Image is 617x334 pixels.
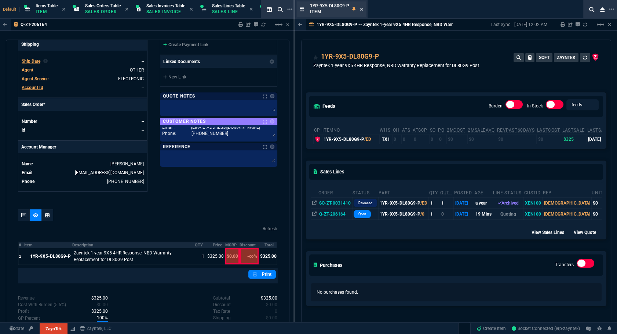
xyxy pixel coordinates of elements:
[379,124,392,135] th: WHS
[142,128,144,133] a: --
[393,135,402,144] td: 0
[72,242,195,248] th: Description
[163,74,274,80] a: New Link
[543,187,591,198] th: Rep
[213,315,231,321] p: undefined
[524,187,543,198] th: CustId
[146,3,185,8] span: Sales Invoices Table
[322,124,379,135] th: ItemNo
[213,321,227,328] p: undefined
[3,7,19,12] span: Default
[254,295,277,301] p: spec.value
[21,178,144,185] tr: undefined
[447,128,466,133] abbr: Avg cost of all PO invoices for 2 months
[18,141,147,153] p: Account Manager
[24,242,72,248] th: Item
[491,22,514,27] p: Last Sync:
[454,198,474,209] td: [DATE]
[454,209,474,220] td: [DATE]
[275,309,277,314] span: 0
[266,302,277,307] span: 0
[474,209,493,220] td: 19 Mins
[474,187,493,198] th: age
[314,103,335,110] h5: feeds
[494,200,522,206] div: Archived
[249,7,253,12] nx-icon: Close Tab
[378,198,428,209] td: 1YR-9X5-DL80G9-P
[21,160,144,168] tr: undefined
[21,75,144,82] tr: undefined
[546,100,563,112] div: In-Stock
[412,135,430,144] td: 0
[261,296,277,301] span: 325
[358,211,366,217] p: open
[467,135,497,144] td: $0
[524,209,543,220] td: XEN100
[402,135,412,144] td: 0
[378,187,428,198] th: Part
[358,200,372,206] p: Released
[274,20,283,29] mat-icon: Example home icon
[259,321,277,328] p: spec.value
[7,325,26,332] a: Global State
[213,301,231,308] p: undefined
[314,124,322,135] th: cp
[420,212,424,217] span: /0
[213,308,230,315] p: undefined
[489,103,503,109] label: Burden
[286,22,289,27] a: Hide Workbench
[266,322,277,327] span: 0
[18,315,40,322] p: With Burden (5.5%)
[596,20,605,29] mat-icon: Example home icon
[586,5,597,14] nx-icon: Search
[440,198,454,209] td: 1
[446,135,467,144] td: $0
[430,135,438,144] td: 0
[493,187,523,198] th: Line Status
[110,161,144,166] a: [PERSON_NAME]
[22,170,32,175] span: Email
[505,100,523,112] div: Burden
[240,242,259,248] th: Discount
[22,128,25,133] span: id
[537,128,560,133] abbr: The last purchase cost from PO Order
[43,58,48,65] nx-icon: Clear selected rep
[608,22,611,27] a: Hide Workbench
[597,5,607,14] nx-icon: Close Workbench
[91,296,108,301] span: Revenue
[75,170,144,175] a: [EMAIL_ADDRESS][DOMAIN_NAME]
[84,295,108,301] p: spec.value
[268,308,277,315] p: spec.value
[318,209,352,220] td: Q-ZT-206164
[146,9,183,15] p: Sales Invoice
[18,242,24,248] th: #
[312,212,317,217] nx-icon: Open In Opposite Panel
[22,59,40,64] span: Ship Date
[317,22,522,27] p: 1YR-9X5-DL80G9-P -- Zayntek 1-year 9X5 4HR Response, NBD Warranty Replacement for DL80G9 Post
[352,187,378,198] th: Status
[312,201,317,206] nx-icon: Open In Opposite Panel
[402,128,410,133] abbr: Total units in inventory => minus on SO => plus on PO
[438,128,444,133] abbr: Total units on open Purchase Orders
[21,22,47,27] p: Q-ZT-206164
[430,128,436,133] abbr: Total units on open Sales Orders
[21,84,144,91] tr: undefined
[440,190,452,195] abbr: Outstanding (To Ship)
[310,9,347,15] p: Item
[206,242,225,248] th: Price
[474,323,509,334] a: Create Item
[318,187,352,198] th: Order
[163,42,209,47] a: Create Payment Link
[18,295,34,301] p: Revenue
[85,3,121,8] span: Sales Orders Table
[259,242,277,248] th: Total
[90,315,108,322] p: spec.value
[324,136,378,143] div: 1YR-9X5-DL80G9-P
[543,198,591,209] td: [DEMOGRAPHIC_DATA]
[18,38,147,51] p: Shipping
[378,209,428,220] td: 1YR-9X5-DL80G9-P
[130,67,144,73] a: OTHER
[212,9,245,15] p: Sales Line
[438,135,446,144] td: 0
[429,187,440,198] th: QTY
